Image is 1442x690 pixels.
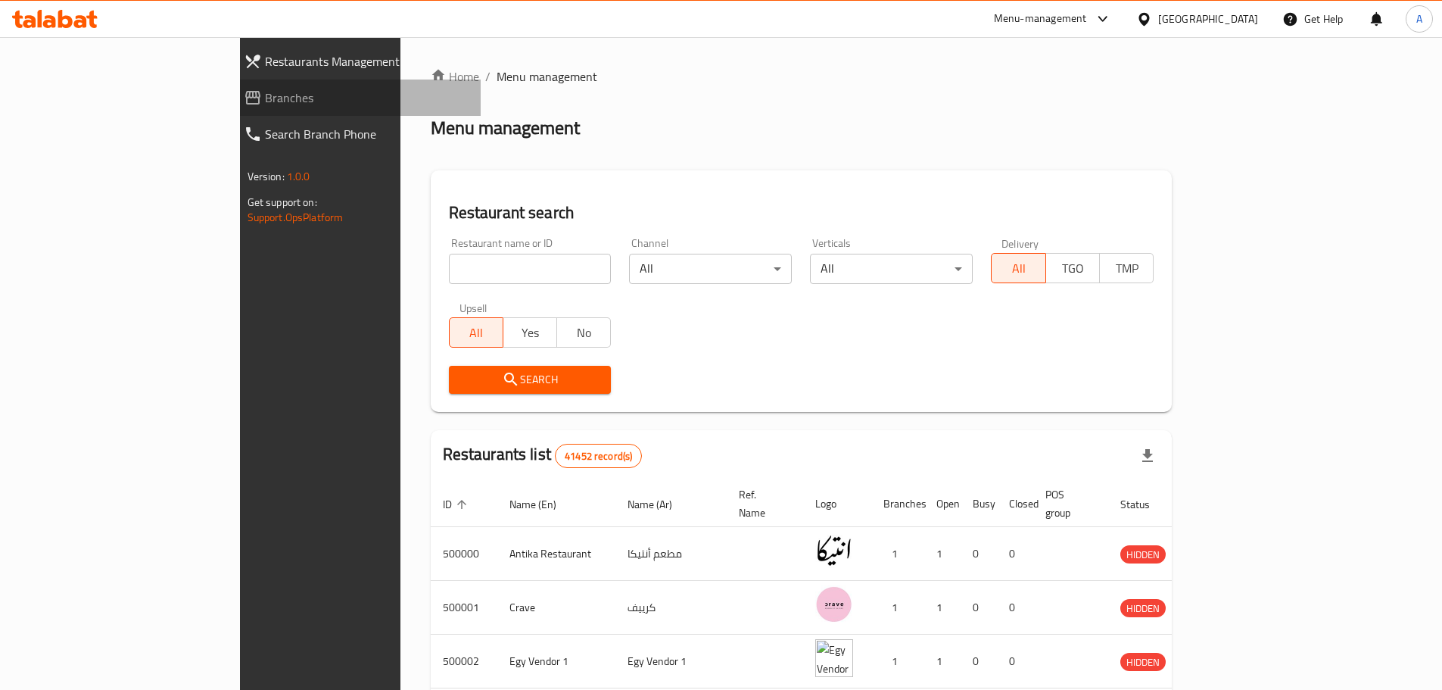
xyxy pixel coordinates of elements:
[456,322,497,344] span: All
[997,481,1033,527] th: Closed
[803,481,871,527] th: Logo
[1099,253,1154,283] button: TMP
[1120,599,1166,617] div: HIDDEN
[248,192,317,212] span: Get support on:
[871,635,924,688] td: 1
[628,495,692,514] span: Name (Ar)
[1045,485,1090,522] span: POS group
[431,116,580,140] h2: Menu management
[443,443,643,468] h2: Restaurants list
[1129,438,1166,474] div: Export file
[815,639,853,677] img: Egy Vendor 1
[1120,495,1169,514] span: Status
[265,125,469,143] span: Search Branch Phone
[924,581,961,635] td: 1
[924,527,961,581] td: 1
[1120,654,1166,671] span: HIDDEN
[265,89,469,107] span: Branches
[815,585,853,623] img: Crave
[1045,253,1100,283] button: TGO
[509,495,576,514] span: Name (En)
[497,527,615,581] td: Antika Restaurant
[431,67,1173,86] nav: breadcrumb
[459,302,487,313] label: Upsell
[815,532,853,570] img: Antika Restaurant
[615,635,727,688] td: Egy Vendor 1
[248,167,285,186] span: Version:
[997,581,1033,635] td: 0
[232,43,481,80] a: Restaurants Management
[563,322,605,344] span: No
[248,208,344,227] a: Support.OpsPlatform
[998,258,1039,279] span: All
[629,254,792,284] div: All
[615,581,727,635] td: كرييف
[509,322,551,344] span: Yes
[232,116,481,152] a: Search Branch Phone
[287,167,310,186] span: 1.0.0
[497,581,615,635] td: Crave
[997,527,1033,581] td: 0
[461,370,600,389] span: Search
[556,317,611,348] button: No
[997,635,1033,688] td: 0
[1052,258,1094,279] span: TGO
[871,581,924,635] td: 1
[485,67,491,86] li: /
[449,366,612,394] button: Search
[503,317,557,348] button: Yes
[871,527,924,581] td: 1
[1106,258,1148,279] span: TMP
[739,485,785,522] span: Ref. Name
[924,635,961,688] td: 1
[961,481,997,527] th: Busy
[994,10,1087,28] div: Menu-management
[810,254,973,284] div: All
[232,80,481,116] a: Branches
[443,495,472,514] span: ID
[1120,546,1166,564] span: HIDDEN
[449,254,612,284] input: Search for restaurant name or ID..
[961,581,997,635] td: 0
[961,635,997,688] td: 0
[1120,653,1166,671] div: HIDDEN
[1416,11,1422,27] span: A
[991,253,1045,283] button: All
[449,201,1154,224] h2: Restaurant search
[555,444,642,468] div: Total records count
[961,527,997,581] td: 0
[1158,11,1258,27] div: [GEOGRAPHIC_DATA]
[449,317,503,348] button: All
[265,52,469,70] span: Restaurants Management
[1001,238,1039,248] label: Delivery
[871,481,924,527] th: Branches
[1120,600,1166,617] span: HIDDEN
[497,635,615,688] td: Egy Vendor 1
[1120,545,1166,564] div: HIDDEN
[497,67,597,86] span: Menu management
[615,527,727,581] td: مطعم أنتيكا
[556,449,641,464] span: 41452 record(s)
[924,481,961,527] th: Open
